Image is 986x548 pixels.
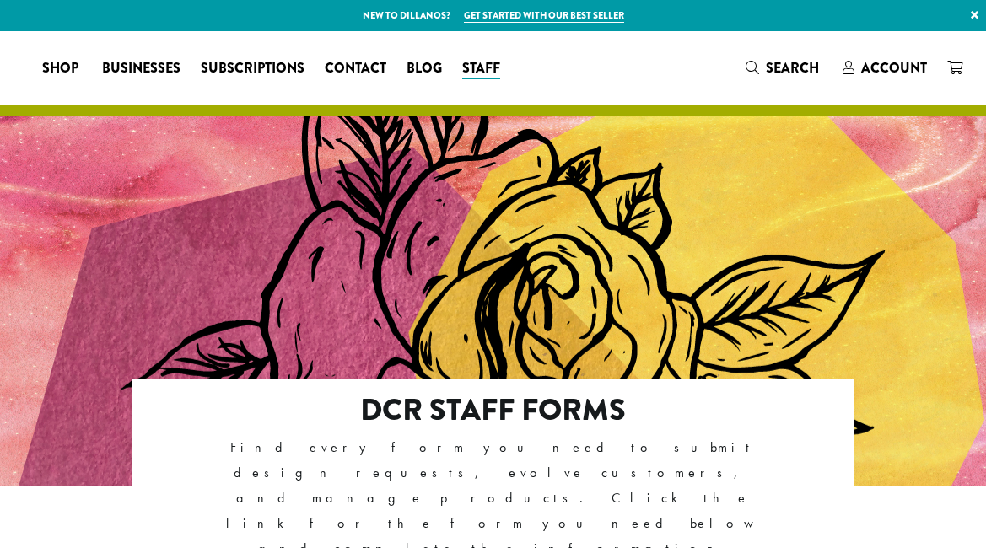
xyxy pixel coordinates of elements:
[42,58,78,79] span: Shop
[766,58,819,78] span: Search
[201,58,304,79] span: Subscriptions
[407,58,442,79] span: Blog
[462,58,500,79] span: Staff
[32,55,92,82] a: Shop
[204,392,782,428] h2: DCR Staff Forms
[735,54,832,82] a: Search
[325,58,386,79] span: Contact
[102,58,180,79] span: Businesses
[861,58,927,78] span: Account
[452,55,514,82] a: Staff
[464,8,624,23] a: Get started with our best seller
